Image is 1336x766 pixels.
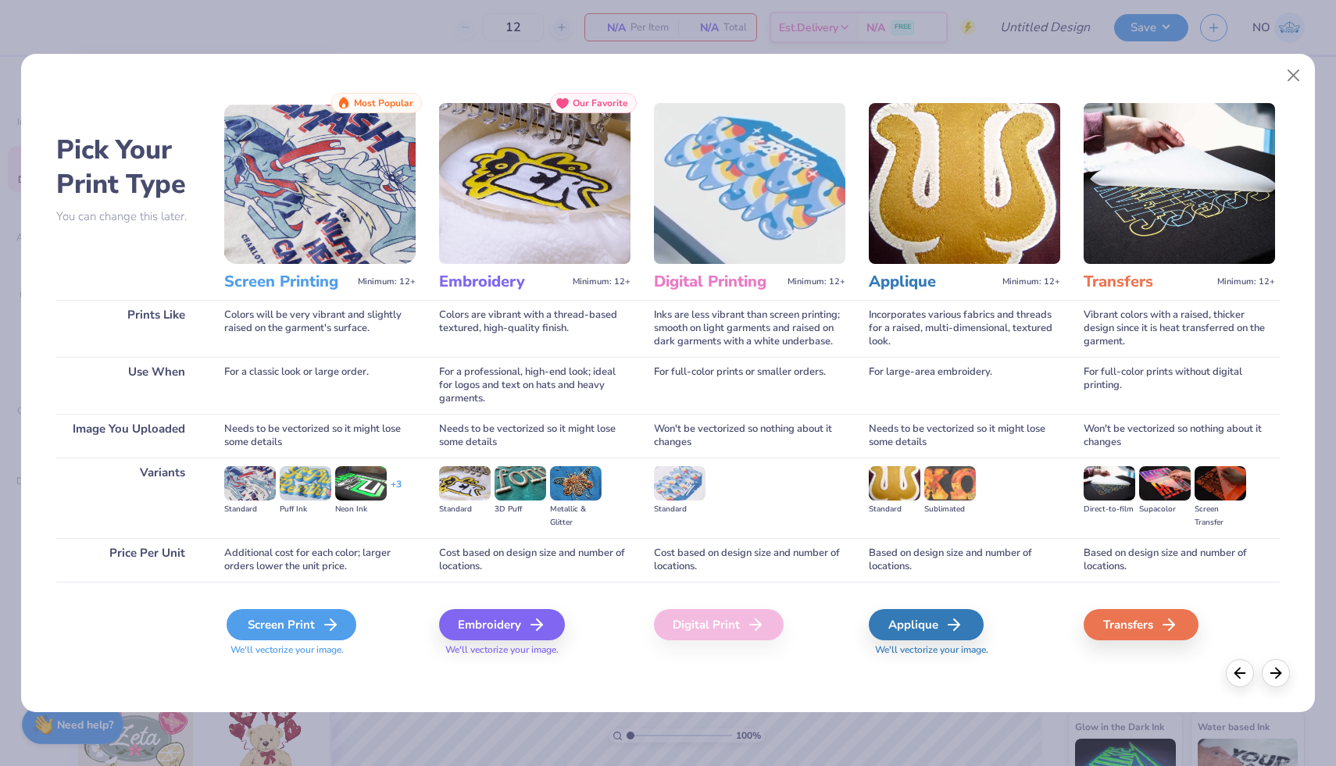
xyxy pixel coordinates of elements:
div: Sublimated [924,503,976,516]
div: Won't be vectorized so nothing about it changes [654,414,845,458]
div: Prints Like [56,300,201,357]
div: Applique [869,609,984,640]
h3: Digital Printing [654,272,781,292]
span: Minimum: 12+ [1217,276,1275,287]
div: For full-color prints or smaller orders. [654,357,845,414]
div: For a classic look or large order. [224,357,416,414]
div: Needs to be vectorized so it might lose some details [439,414,630,458]
div: Needs to be vectorized so it might lose some details [224,414,416,458]
div: Image You Uploaded [56,414,201,458]
img: Standard [439,466,491,501]
div: Cost based on design size and number of locations. [439,538,630,582]
div: Based on design size and number of locations. [1084,538,1275,582]
span: Our Favorite [573,98,628,109]
div: Based on design size and number of locations. [869,538,1060,582]
img: Transfers [1084,103,1275,264]
span: Minimum: 12+ [788,276,845,287]
div: Screen Transfer [1195,503,1246,529]
h3: Screen Printing [224,272,352,292]
div: For full-color prints without digital printing. [1084,357,1275,414]
div: For large-area embroidery. [869,357,1060,414]
div: Embroidery [439,609,565,640]
div: Inks are less vibrant than screen printing; smooth on light garments and raised on dark garments ... [654,300,845,357]
div: Screen Print [227,609,356,640]
h3: Embroidery [439,272,566,292]
div: + 3 [391,478,402,504]
div: Standard [439,503,491,516]
span: We'll vectorize your image. [224,643,416,657]
div: Use When [56,357,201,414]
p: You can change this later. [56,210,201,223]
img: Neon Ink [335,466,387,501]
img: Metallic & Glitter [550,466,602,501]
div: Won't be vectorized so nothing about it changes [1084,414,1275,458]
div: Cost based on design size and number of locations. [654,538,845,582]
button: Close [1279,61,1309,91]
div: Standard [224,503,276,516]
div: For a professional, high-end look; ideal for logos and text on hats and heavy garments. [439,357,630,414]
h3: Applique [869,272,996,292]
img: Puff Ink [280,466,331,501]
div: Transfers [1084,609,1198,640]
img: Direct-to-film [1084,466,1135,501]
div: Puff Ink [280,503,331,516]
div: Colors will be very vibrant and slightly raised on the garment's surface. [224,300,416,357]
span: Most Popular [354,98,413,109]
img: 3D Puff [495,466,546,501]
span: Minimum: 12+ [573,276,630,287]
img: Digital Printing [654,103,845,264]
span: We'll vectorize your image. [869,643,1060,657]
img: Sublimated [924,466,976,501]
div: Neon Ink [335,503,387,516]
div: Standard [869,503,920,516]
div: Price Per Unit [56,538,201,582]
img: Standard [224,466,276,501]
div: Variants [56,458,201,538]
div: Metallic & Glitter [550,503,602,529]
img: Embroidery [439,103,630,264]
div: Additional cost for each color; larger orders lower the unit price. [224,538,416,582]
div: Digital Print [654,609,784,640]
div: Colors are vibrant with a thread-based textured, high-quality finish. [439,300,630,357]
div: Supacolor [1139,503,1191,516]
img: Screen Printing [224,103,416,264]
img: Screen Transfer [1195,466,1246,501]
img: Supacolor [1139,466,1191,501]
div: Direct-to-film [1084,503,1135,516]
div: Standard [654,503,706,516]
div: Vibrant colors with a raised, thicker design since it is heat transferred on the garment. [1084,300,1275,357]
span: Minimum: 12+ [1002,276,1060,287]
span: Minimum: 12+ [358,276,416,287]
img: Applique [869,103,1060,264]
h2: Pick Your Print Type [56,133,201,201]
img: Standard [654,466,706,501]
div: Needs to be vectorized so it might lose some details [869,414,1060,458]
div: 3D Puff [495,503,546,516]
h3: Transfers [1084,272,1211,292]
span: We'll vectorize your image. [439,643,630,657]
img: Standard [869,466,920,501]
div: Incorporates various fabrics and threads for a raised, multi-dimensional, textured look. [869,300,1060,357]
